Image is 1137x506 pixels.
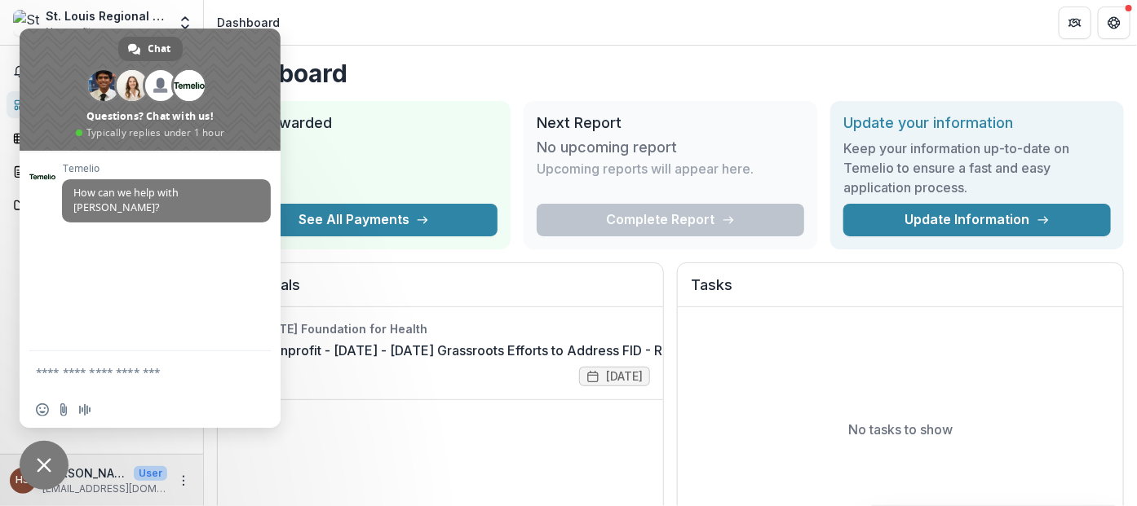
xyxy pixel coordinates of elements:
[7,59,197,85] button: Notifications
[42,482,167,496] p: [EMAIL_ADDRESS][DOMAIN_NAME]
[73,186,179,214] span: How can we help with [PERSON_NAME]?
[46,24,91,39] span: Nonprofit
[231,341,679,360] a: New Nonprofit - [DATE] - [DATE] Grassroots Efforts to Address FID - RFA
[174,471,193,491] button: More
[42,464,127,482] p: [PERSON_NAME]
[843,114,1111,132] h2: Update your information
[7,191,197,218] a: Documents
[537,139,677,156] h3: No upcoming report
[134,466,167,481] p: User
[7,158,197,185] a: Proposals
[1098,7,1130,39] button: Get Help
[210,11,286,34] nav: breadcrumb
[843,139,1111,197] h3: Keep your information up-to-date on Temelio to ensure a fast and easy application process.
[230,204,498,236] button: See All Payments
[691,276,1110,307] h2: Tasks
[148,37,171,61] span: Chat
[174,7,197,39] button: Open entity switcher
[537,114,804,132] h2: Next Report
[118,37,183,61] a: Chat
[230,146,352,190] h3: $0
[537,159,754,178] p: Upcoming reports will appear here.
[46,7,167,24] div: St. Louis Regional Suicide Prevention Coalition
[230,114,498,132] h2: Total Awarded
[843,204,1111,236] a: Update Information
[7,125,197,152] a: Tasks
[78,403,91,416] span: Audio message
[848,420,953,439] p: No tasks to show
[1059,7,1091,39] button: Partners
[231,276,650,307] h2: Proposals
[13,10,39,36] img: St. Louis Regional Suicide Prevention Coalition
[36,403,49,416] span: Insert an emoji
[57,403,70,416] span: Send a file
[62,163,271,174] span: Temelio
[16,475,30,486] div: Hannah Schleicher
[36,351,232,392] textarea: Compose your message...
[7,91,197,118] a: Dashboard
[217,59,1124,88] h1: Dashboard
[217,14,280,31] div: Dashboard
[20,441,69,490] a: Close chat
